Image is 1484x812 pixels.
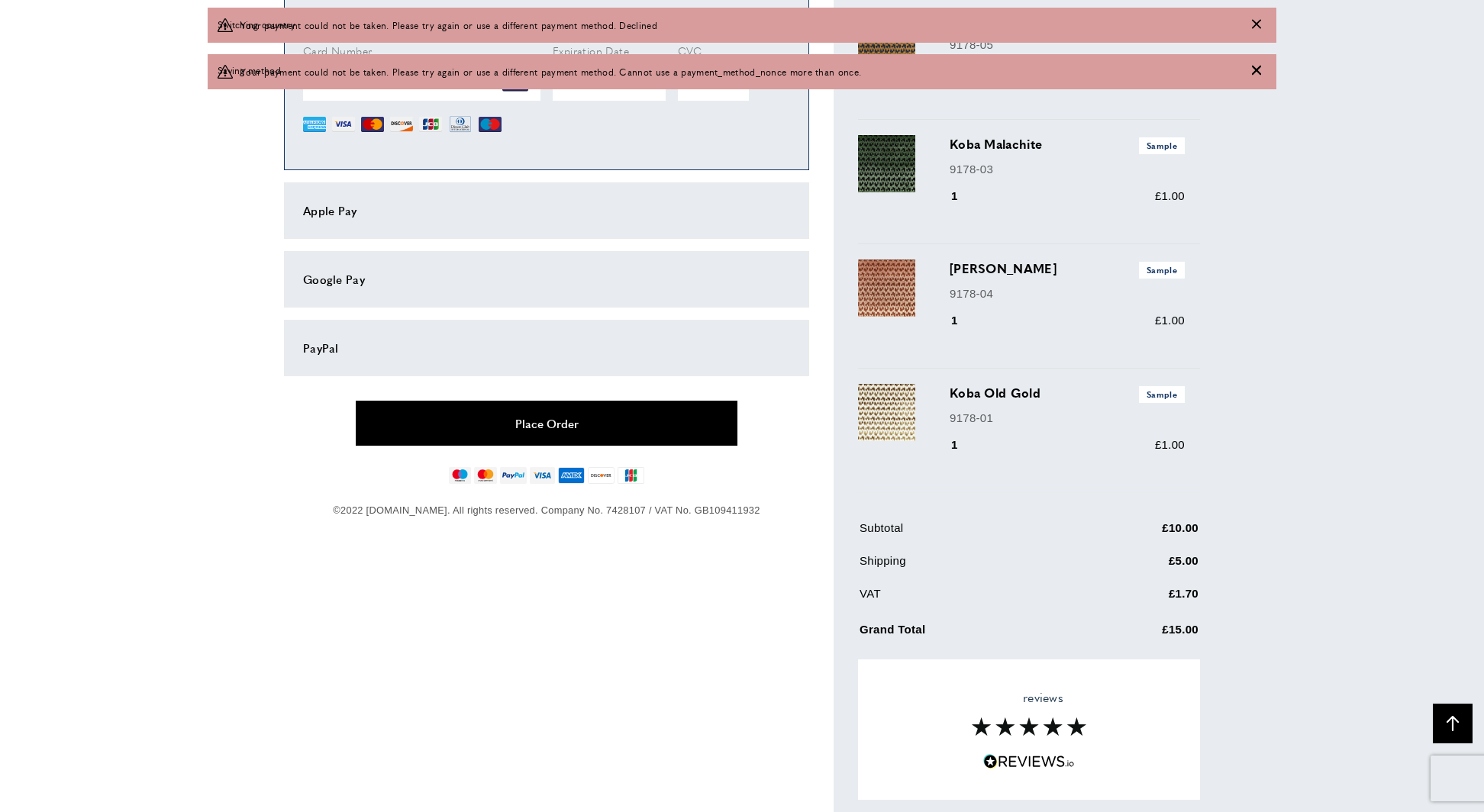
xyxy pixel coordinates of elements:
[858,135,915,192] img: Koba Malachite
[1079,585,1198,614] td: £1.70
[1139,262,1185,278] span: Sample
[208,53,1276,88] div: off
[303,201,790,220] div: Apple Pay
[332,113,355,136] img: VI.png
[950,160,1185,179] p: 9178-03
[303,339,790,357] div: PayPal
[303,113,326,136] img: AE.png
[1079,519,1198,549] td: £10.00
[390,113,413,136] img: DI.png
[1252,63,1261,78] div: Close message
[950,311,979,330] div: 1
[1139,137,1185,153] span: Sample
[449,467,471,484] img: maestro
[858,384,915,441] img: Koba Old Gold
[950,285,1185,303] p: 9178-04
[530,467,555,484] img: visa
[361,113,384,136] img: MC.png
[1155,438,1185,451] span: £1.00
[218,18,295,32] span: Switching country
[558,467,585,484] img: american-express
[474,467,496,484] img: mastercard
[588,467,615,484] img: discover
[303,270,790,288] div: Google Pay
[950,384,1185,402] h3: Koba Old Gold
[995,690,1063,705] span: reviews
[858,259,915,317] img: Koba Mehndi
[950,436,979,454] div: 1
[479,113,502,136] img: MI.png
[972,718,1086,736] img: Reviews section
[983,755,1075,769] img: Reviews.io 5 stars
[448,113,473,136] img: DN.png
[419,113,442,136] img: JCB.png
[860,552,1077,582] td: Shipping
[950,187,979,205] div: 1
[618,467,644,484] img: jcb
[1079,617,1198,650] td: £15.00
[1139,386,1185,402] span: Sample
[860,617,1077,650] td: Grand Total
[1079,552,1198,582] td: £5.00
[333,504,760,516] span: ©2022 [DOMAIN_NAME]. All rights reserved. Company No. 7428107 / VAT No. GB109411932
[950,135,1185,153] h3: Koba Malachite
[500,467,527,484] img: paypal
[1155,189,1185,202] span: £1.00
[356,401,737,446] button: Place Order
[860,519,1077,549] td: Subtotal
[950,409,1185,427] p: 9178-01
[218,63,281,78] span: Saving method
[950,259,1185,278] h3: [PERSON_NAME]
[1155,314,1185,327] span: £1.00
[860,585,1077,614] td: VAT
[208,8,1276,42] div: off
[1252,18,1261,32] div: Close message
